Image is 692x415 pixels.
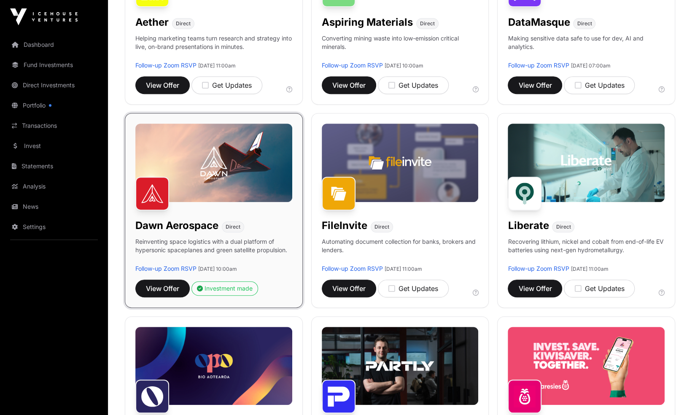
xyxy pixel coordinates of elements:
a: Follow-up Zoom RSVP [322,265,383,272]
span: Direct [556,224,571,230]
span: Direct [226,224,240,230]
p: Making sensitive data safe to use for dev, AI and analytics. [508,34,665,61]
img: Opo-Bio-Banner.jpg [135,327,292,405]
span: View Offer [518,283,552,294]
span: [DATE] 07:00am [571,62,610,69]
span: View Offer [332,80,366,90]
img: Sharesies [508,380,541,413]
h1: Aspiring Materials [322,16,413,29]
a: Direct Investments [7,76,101,94]
h1: Aether [135,16,169,29]
a: News [7,197,101,216]
img: Liberate [508,177,541,210]
p: Reinventing space logistics with a dual platform of hypersonic spaceplanes and green satellite pr... [135,237,292,264]
div: Investment made [197,284,253,293]
button: Get Updates [378,280,449,297]
a: Settings [7,218,101,236]
button: Get Updates [564,76,635,94]
span: [DATE] 11:00am [198,62,236,69]
a: Transactions [7,116,101,135]
p: Recovering lithium, nickel and cobalt from end-of-life EV batteries using next-gen hydrometallurgy. [508,237,665,264]
div: Get Updates [388,80,438,90]
button: View Offer [508,76,562,94]
a: Follow-up Zoom RSVP [322,62,383,69]
h1: FileInvite [322,219,367,232]
span: [DATE] 11:00am [385,266,422,272]
button: View Offer [508,280,562,297]
img: File-Invite-Banner.jpg [322,124,479,202]
button: Get Updates [191,76,262,94]
img: Partly-Banner.jpg [322,327,479,405]
div: Get Updates [202,80,252,90]
h1: Dawn Aerospace [135,219,218,232]
iframe: Chat Widget [650,375,692,415]
img: Opo Bio [135,380,169,413]
div: Get Updates [388,283,438,294]
span: View Offer [518,80,552,90]
a: Follow-up Zoom RSVP [135,265,197,272]
span: Direct [420,20,435,27]
p: Automating document collection for banks, brokers and lenders. [322,237,479,264]
h1: DataMasque [508,16,570,29]
img: Icehouse Ventures Logo [10,8,78,25]
p: Converting mining waste into low-emission critical minerals. [322,34,479,61]
button: View Offer [322,76,376,94]
span: View Offer [146,80,179,90]
button: Get Updates [378,76,449,94]
span: Direct [374,224,389,230]
img: Partly [322,380,355,413]
a: Analysis [7,177,101,196]
img: Sharesies-Banner.jpg [508,327,665,405]
button: Investment made [191,281,258,296]
img: Liberate-Banner.jpg [508,124,665,202]
button: View Offer [322,280,376,297]
button: Get Updates [564,280,635,297]
p: Helping marketing teams turn research and strategy into live, on-brand presentations in minutes. [135,34,292,61]
a: Follow-up Zoom RSVP [135,62,197,69]
a: Portfolio [7,96,101,115]
span: View Offer [332,283,366,294]
span: Direct [577,20,592,27]
button: View Offer [135,280,190,297]
a: Fund Investments [7,56,101,74]
a: Follow-up Zoom RSVP [508,265,569,272]
a: Follow-up Zoom RSVP [508,62,569,69]
div: Get Updates [574,283,624,294]
a: Invest [7,137,101,155]
img: FileInvite [322,177,355,210]
div: Get Updates [574,80,624,90]
button: View Offer [135,76,190,94]
h1: Liberate [508,219,549,232]
a: Dashboard [7,35,101,54]
span: [DATE] 11:00am [571,266,608,272]
img: Dawn Aerospace [135,177,169,210]
span: View Offer [146,283,179,294]
span: Direct [176,20,191,27]
span: [DATE] 10:00am [198,266,237,272]
span: [DATE] 10:00am [385,62,423,69]
a: Statements [7,157,101,175]
img: Dawn-Banner.jpg [135,124,292,202]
